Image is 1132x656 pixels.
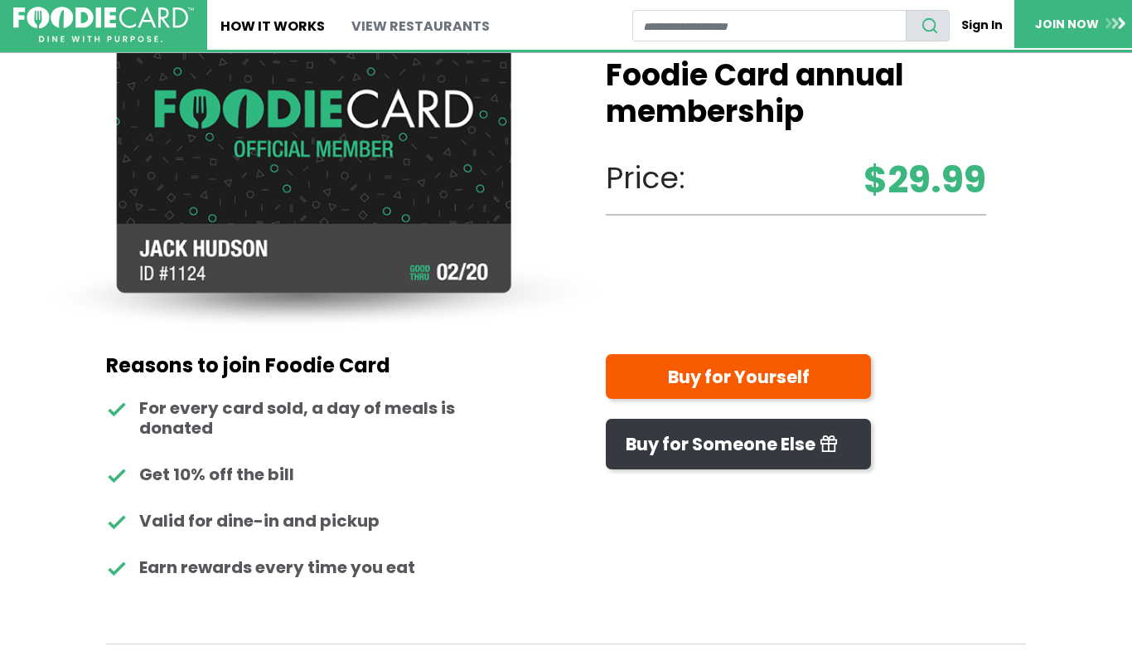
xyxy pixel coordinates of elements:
[106,511,500,531] li: Valid for dine-in and pickup
[606,57,986,129] h1: Foodie Card annual membership
[106,398,500,438] li: For every card sold, a day of meals is donated
[950,10,1014,41] a: Sign In
[106,464,500,484] li: Get 10% off the bill
[606,419,871,469] a: Buy for Someone Else
[106,557,500,577] li: Earn rewards every time you eat
[106,354,500,378] h2: Reasons to join Foodie Card
[864,153,986,207] strong: $29.99
[13,7,194,43] img: FoodieCard; Eat, Drink, Save, Donate
[632,10,907,41] input: restaurant search
[606,354,871,399] a: Buy for Yourself
[906,10,950,41] button: search
[606,156,986,201] p: Price:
